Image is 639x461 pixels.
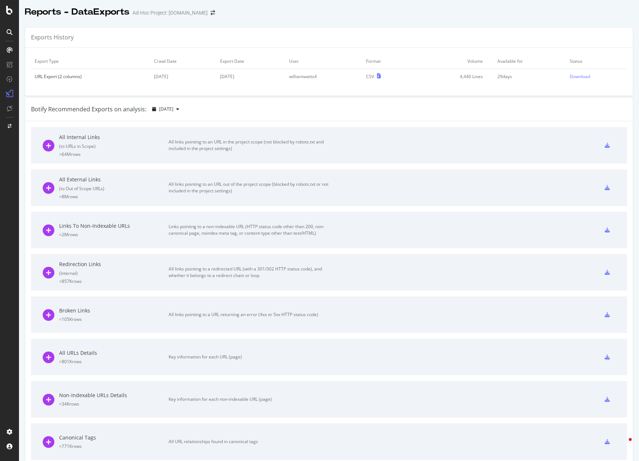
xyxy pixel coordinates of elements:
[59,270,169,276] div: ( Internal )
[59,278,169,284] div: = 857K rows
[59,151,169,157] div: = 64M rows
[169,396,333,403] div: Key information for each non-indexable URL (page)
[366,73,374,80] div: CSV
[31,33,74,42] div: Exports History
[605,354,610,360] div: csv-export
[169,266,333,279] div: All links pointing to a redirected URL (with a 301/302 HTTP status code), and whether it belongs ...
[605,312,610,317] div: csv-export
[59,349,169,357] div: All URLs Details
[150,54,216,69] td: Crawl Date
[25,6,130,18] div: Reports - DataExports
[605,143,610,148] div: csv-export
[570,73,623,80] a: Download
[605,227,610,233] div: csv-export
[411,54,494,69] td: Volume
[570,73,590,80] div: Download
[59,392,169,399] div: Non-Indexable URLs Details
[59,176,169,183] div: All External Links
[59,134,169,141] div: All Internal Links
[149,103,182,115] button: [DATE]
[59,261,169,268] div: Redirection Links
[605,270,610,275] div: csv-export
[605,185,610,190] div: csv-export
[216,54,285,69] td: Export Date
[59,222,169,230] div: Links To Non-Indexable URLs
[59,231,169,238] div: = 2M rows
[59,316,169,322] div: = 105K rows
[411,69,494,84] td: 4,440 Lines
[31,105,146,114] div: Botify Recommended Exports on analysis:
[169,223,333,237] div: Links pointing to a non-indexable URL (HTTP status code other than 200, non-canonical page, noind...
[216,69,285,84] td: [DATE]
[59,443,169,449] div: = 771K rows
[31,54,150,69] td: Export Type
[59,401,169,407] div: = 34K rows
[169,311,333,318] div: All links pointing to a URL returning an error (4xx or 5xx HTTP status code)
[35,73,147,80] div: URL Export (2 columns)
[285,54,362,69] td: User
[59,307,169,314] div: Broken Links
[169,139,333,152] div: All links pointing to an URL in the project scope (not blocked by robots.txt and included in the ...
[59,434,169,441] div: Canonical Tags
[605,397,610,402] div: csv-export
[132,9,208,16] div: Ad-Hoc Project: [DOMAIN_NAME]
[159,106,173,112] span: 2025 Sep. 26th
[605,439,610,444] div: csv-export
[59,193,169,200] div: = 8M rows
[59,185,169,192] div: ( to Out of Scope URLs )
[150,69,216,84] td: [DATE]
[494,54,566,69] td: Available for
[211,10,215,15] div: arrow-right-arrow-left
[169,181,333,194] div: All links pointing to an URL out of the project scope (blocked by robots.txt or not included in t...
[285,69,362,84] td: williamwatts4
[59,358,169,365] div: = 801K rows
[566,54,627,69] td: Status
[494,69,566,84] td: 29 days
[614,436,632,454] iframe: Intercom live chat
[59,143,169,149] div: ( to URLs in Scope )
[169,354,333,360] div: Key information for each URL (page)
[362,54,411,69] td: Format
[169,438,333,445] div: All URL relationships found in canonical tags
